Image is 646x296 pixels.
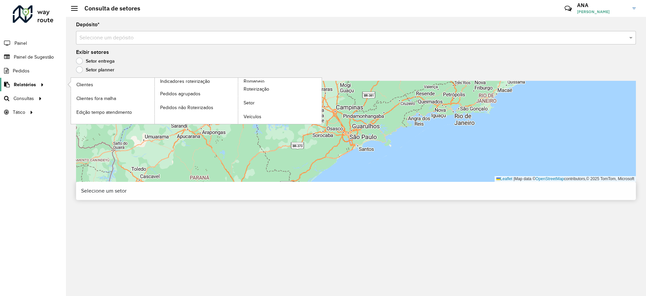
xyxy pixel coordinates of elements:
label: Setor entrega [76,58,115,64]
span: Consultas [13,95,34,102]
h3: ANA [577,2,627,8]
a: Edição tempo atendimento [71,105,154,119]
span: Pedidos [13,67,30,74]
span: Roteirização [244,86,269,93]
span: Romaneio [244,78,264,85]
a: Veículos [238,110,322,124]
a: Pedidos não Roteirizados [155,101,238,114]
span: Tático [13,109,25,116]
a: Clientes fora malha [71,92,154,105]
span: | [513,176,514,181]
a: Romaneio [155,78,322,124]
a: Contato Rápido [561,1,575,16]
div: Map data © contributors,© 2025 TomTom, Microsoft [495,176,636,182]
span: Pedidos agrupados [160,90,201,97]
span: Veículos [244,113,261,120]
div: Selecione um setor [76,182,636,200]
a: Setor [238,96,322,110]
a: Indicadores roteirização [71,78,238,124]
a: OpenStreetMap [536,176,564,181]
label: Depósito [76,21,100,29]
a: Clientes [71,78,154,91]
a: Leaflet [496,176,512,181]
span: Painel [14,40,27,47]
span: [PERSON_NAME] [577,9,627,15]
h2: Consulta de setores [78,5,140,12]
span: Painel de Sugestão [14,54,54,61]
span: Pedidos não Roteirizados [160,104,213,111]
label: Setor planner [76,66,114,73]
span: Clientes fora malha [76,95,116,102]
span: Indicadores roteirização [160,78,210,85]
span: Edição tempo atendimento [76,109,132,116]
span: Relatórios [14,81,36,88]
span: Clientes [76,81,93,88]
span: Setor [244,99,255,106]
a: Pedidos agrupados [155,87,238,100]
label: Exibir setores [76,48,109,56]
a: Roteirização [238,83,322,96]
